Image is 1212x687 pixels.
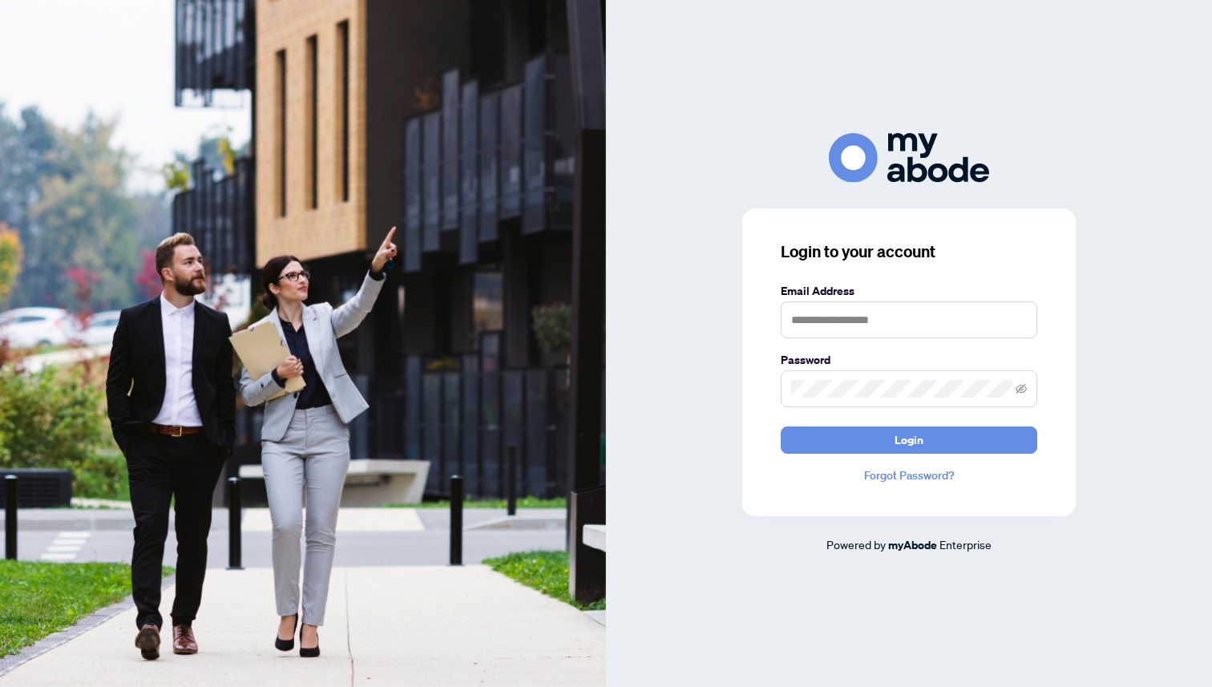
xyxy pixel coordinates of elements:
button: Login [781,426,1037,454]
img: ma-logo [829,133,989,182]
label: Password [781,351,1037,369]
a: Forgot Password? [781,467,1037,484]
span: Enterprise [939,537,992,552]
label: Email Address [781,282,1037,300]
h3: Login to your account [781,240,1037,263]
span: Powered by [826,537,886,552]
span: eye-invisible [1016,383,1027,394]
a: myAbode [888,536,937,554]
span: Login [895,427,923,453]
